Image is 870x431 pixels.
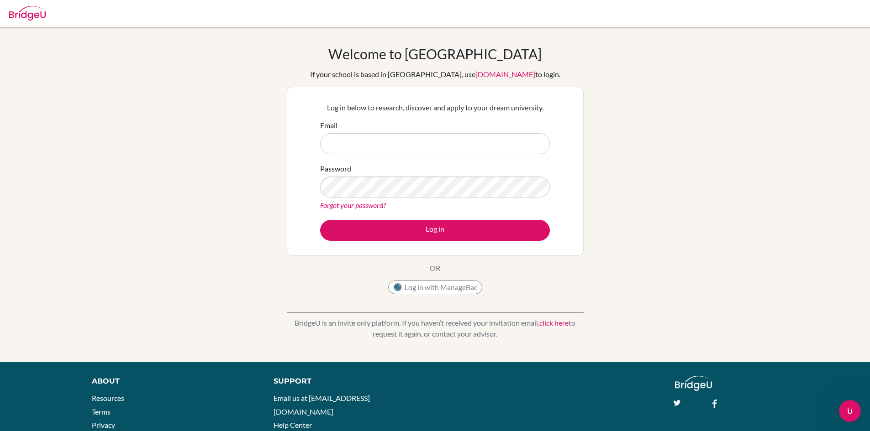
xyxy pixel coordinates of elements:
[320,163,351,174] label: Password
[320,120,337,131] label: Email
[839,400,861,422] iframe: Intercom live chat
[320,220,550,241] button: Log in
[328,46,542,62] h1: Welcome to [GEOGRAPHIC_DATA]
[430,263,440,274] p: OR
[92,376,253,387] div: About
[539,318,569,327] a: click here
[320,201,386,209] a: Forgot your password?
[287,317,584,339] p: BridgeU is an invite only platform. If you haven’t received your invitation email, to request it ...
[9,6,46,21] img: Bridge-U
[675,376,712,391] img: logo_white@2x-f4f0deed5e89b7ecb1c2cc34c3e3d731f90f0f143d5ea2071677605dd97b5244.png
[320,102,550,113] p: Log in below to research, discover and apply to your dream university.
[310,69,560,80] div: If your school is based in [GEOGRAPHIC_DATA], use to login.
[92,394,124,402] a: Resources
[274,376,424,387] div: Support
[92,407,111,416] a: Terms
[274,421,312,429] a: Help Center
[92,421,115,429] a: Privacy
[274,394,370,416] a: Email us at [EMAIL_ADDRESS][DOMAIN_NAME]
[475,70,535,78] a: [DOMAIN_NAME]
[388,280,482,294] button: Log in with ManageBac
